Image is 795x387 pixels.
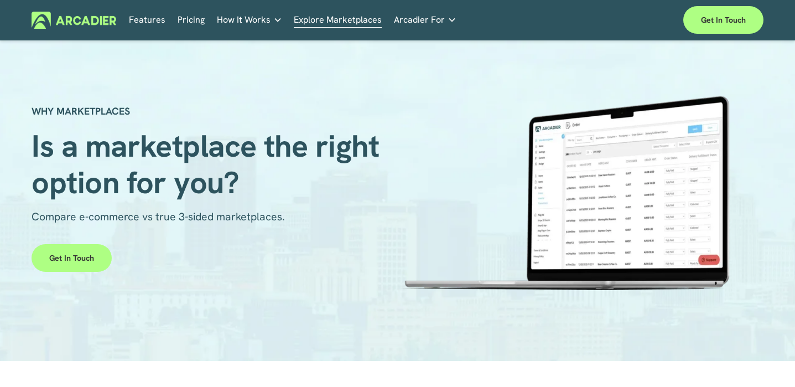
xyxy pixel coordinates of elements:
[394,12,456,29] a: folder dropdown
[32,244,112,272] a: Get in touch
[32,210,285,224] span: Compare e-commerce vs true 3-sided marketplaces.
[32,126,386,203] span: Is a marketplace the right option for you?
[32,12,116,29] img: Arcadier
[217,12,271,28] span: How It Works
[32,105,130,117] strong: WHY MARKETPLACES
[683,6,763,34] a: Get in touch
[394,12,445,28] span: Arcadier For
[129,12,165,29] a: Features
[294,12,382,29] a: Explore Marketplaces
[178,12,205,29] a: Pricing
[217,12,282,29] a: folder dropdown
